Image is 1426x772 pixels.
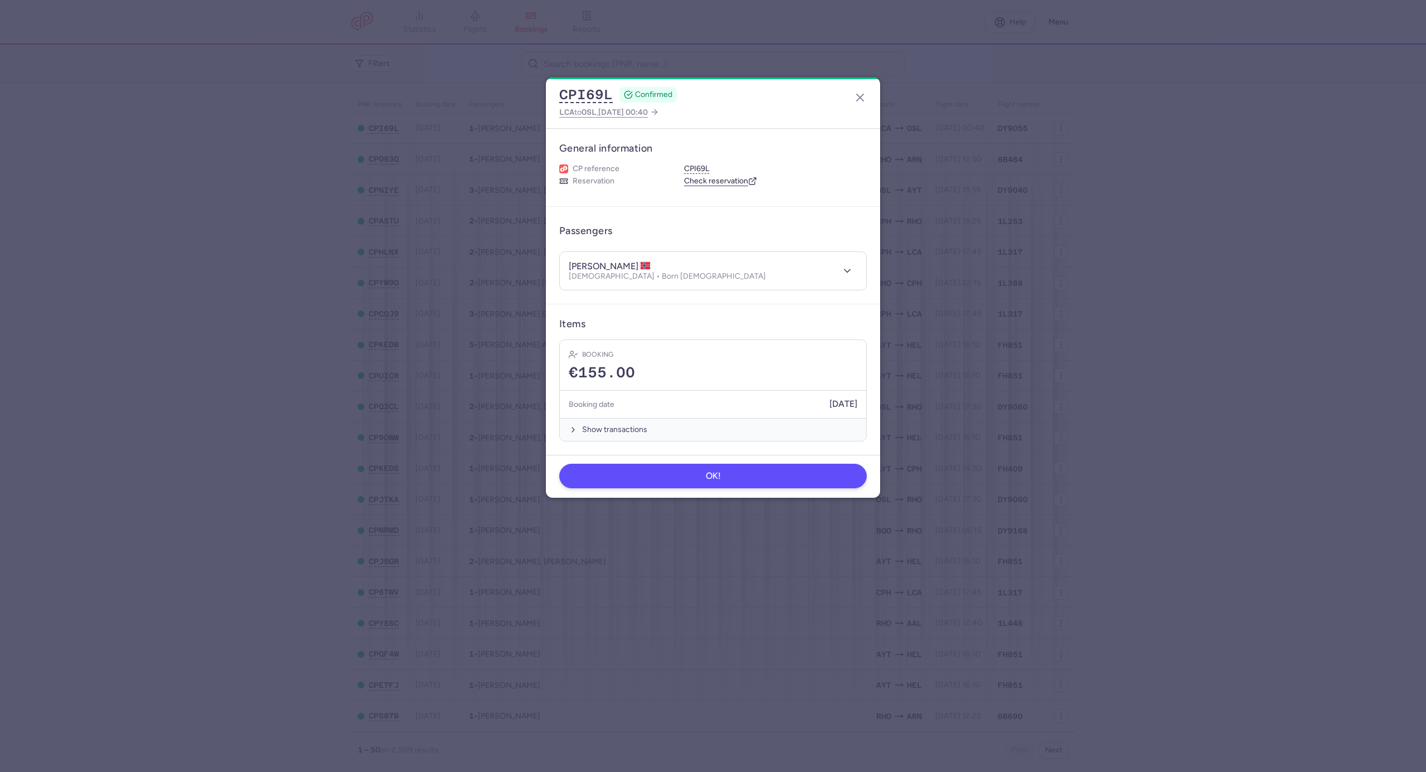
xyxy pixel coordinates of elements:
[559,318,585,331] h3: Items
[829,399,857,409] span: [DATE]
[569,365,635,381] span: €155.00
[573,176,614,186] span: Reservation
[582,349,613,360] h4: Booking
[582,108,597,116] span: OSL
[569,397,614,411] h5: Booking date
[559,105,659,119] a: LCAtoOSL,[DATE] 00:40
[559,108,574,116] span: LCA
[598,108,648,117] span: [DATE] 00:40
[569,261,651,272] h4: [PERSON_NAME]
[560,418,866,441] button: Show transactions
[559,86,613,103] button: CPI69L
[559,142,867,155] h3: General information
[560,340,866,391] div: Booking€155.00
[684,164,709,174] button: CPI69L
[559,464,867,488] button: OK!
[635,89,672,100] span: CONFIRMED
[706,471,721,481] span: OK!
[684,176,757,186] a: Check reservation
[569,272,766,281] p: [DEMOGRAPHIC_DATA] • Born [DEMOGRAPHIC_DATA]
[559,164,568,173] figure: 1L airline logo
[573,164,619,174] span: CP reference
[559,105,648,119] span: to ,
[559,225,613,237] h3: Passengers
